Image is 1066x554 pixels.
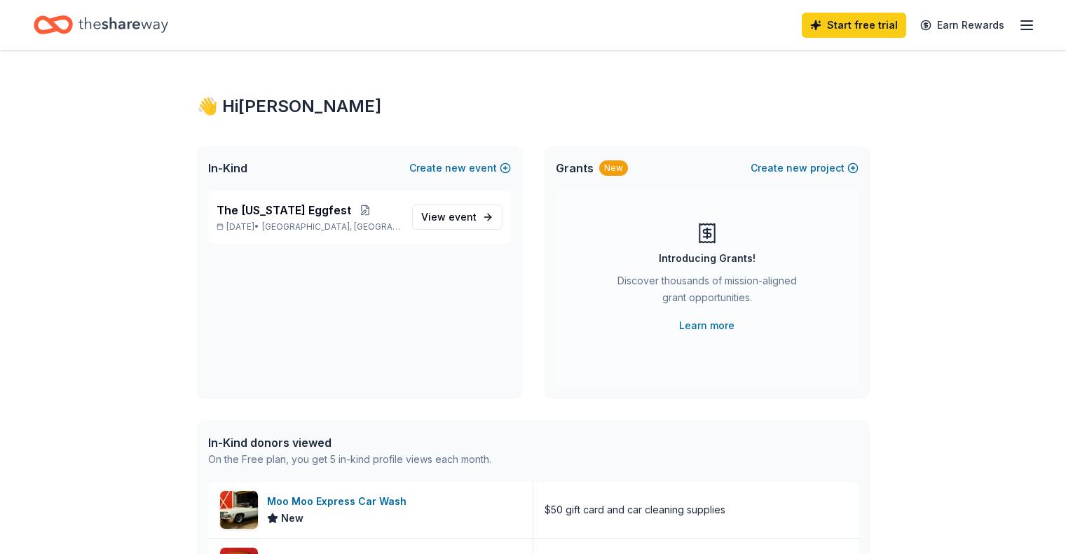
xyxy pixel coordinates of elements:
a: Home [34,8,168,41]
span: New [281,510,303,527]
div: Moo Moo Express Car Wash [267,493,412,510]
p: [DATE] • [217,221,401,233]
span: The [US_STATE] Eggfest [217,202,351,219]
span: In-Kind [208,160,247,176]
a: Learn more [679,317,734,334]
a: View event [412,205,503,230]
span: [GEOGRAPHIC_DATA], [GEOGRAPHIC_DATA] [262,221,400,233]
span: new [786,160,807,176]
button: Createnewproject [751,160,859,176]
img: Image for Moo Moo Express Car Wash [220,491,258,529]
div: $50 gift card and car cleaning supplies [545,501,725,518]
a: Start free trial [802,13,906,38]
div: Discover thousands of mission-aligned grant opportunities. [612,272,802,312]
div: On the Free plan, you get 5 in-kind profile views each month. [208,451,491,468]
div: New [599,160,628,176]
a: Earn Rewards [912,13,1013,38]
button: Createnewevent [409,160,511,176]
div: 👋 Hi [PERSON_NAME] [197,95,870,118]
span: new [445,160,466,176]
div: In-Kind donors viewed [208,434,491,451]
div: Introducing Grants! [659,250,756,267]
span: event [449,211,477,223]
span: View [421,209,477,226]
span: Grants [556,160,594,176]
